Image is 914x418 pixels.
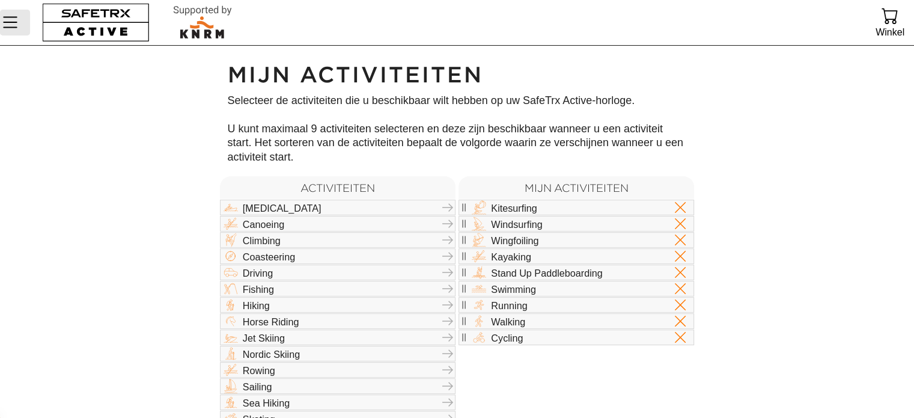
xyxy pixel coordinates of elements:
[472,217,486,231] img: WIND_SURFING.svg
[224,363,238,377] img: KAYAKING.svg
[224,298,238,312] img: HIKING.svg
[243,267,440,278] div: Driving
[243,218,440,229] div: Canoeing
[472,265,486,280] img: SUP.svg
[224,233,238,247] img: CLIMBING.svg
[491,316,667,327] div: Walking
[243,316,440,327] div: Horse Riding
[491,235,667,245] div: Wingfoiling
[491,202,667,213] div: Kitesurfing
[224,395,238,410] img: SEA_HIKING.svg
[243,251,440,262] div: Coasteering
[159,3,246,42] img: RescueLogo.svg
[491,332,667,343] div: Cycling
[472,281,486,296] img: SWIMMING.svg
[459,176,694,199] h2: Mijn activiteiten
[491,300,667,310] div: Running
[876,24,904,40] div: Winkel
[224,330,238,345] img: JET_SKIING.svg
[472,200,486,215] img: KITE_SURFING.svg
[472,233,486,247] img: WINGFOILING.svg
[224,281,238,296] img: FISHING.svg
[243,332,440,343] div: Jet Skiing
[224,379,238,393] img: SAILING.svg
[243,283,440,294] div: Fishing
[224,314,238,328] img: HORSE_RIDING.svg
[224,217,238,231] img: KAYAKING.svg
[243,364,440,375] div: Rowing
[220,176,455,199] h2: Activiteiten
[224,249,238,263] img: COASTEERING.svg
[224,346,238,361] img: NORDIC_SKIING.svg
[224,265,238,280] img: DRIVE.svg
[472,314,486,328] img: WALKING.svg
[228,94,687,164] div: Selecteer de activiteiten die u beschikbaar wilt hebben op uw SafeTrx Active-horloge. U kunt maxi...
[243,235,440,245] div: Climbing
[228,61,687,89] h1: Mijn activiteiten
[491,267,667,278] div: Stand Up Paddleboarding
[491,283,667,294] div: Swimming
[472,298,486,312] img: RUNNING.svg
[243,300,440,310] div: Hiking
[472,330,486,345] img: CYCLING.svg
[243,397,440,408] div: Sea Hiking
[243,381,440,392] div: Sailing
[491,251,667,262] div: Kayaking
[472,249,486,263] img: KAYAKING.svg
[491,218,667,229] div: Windsurfing
[224,200,238,215] img: BOATING.svg
[243,202,440,213] div: [MEDICAL_DATA]
[243,348,440,359] div: Nordic Skiing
